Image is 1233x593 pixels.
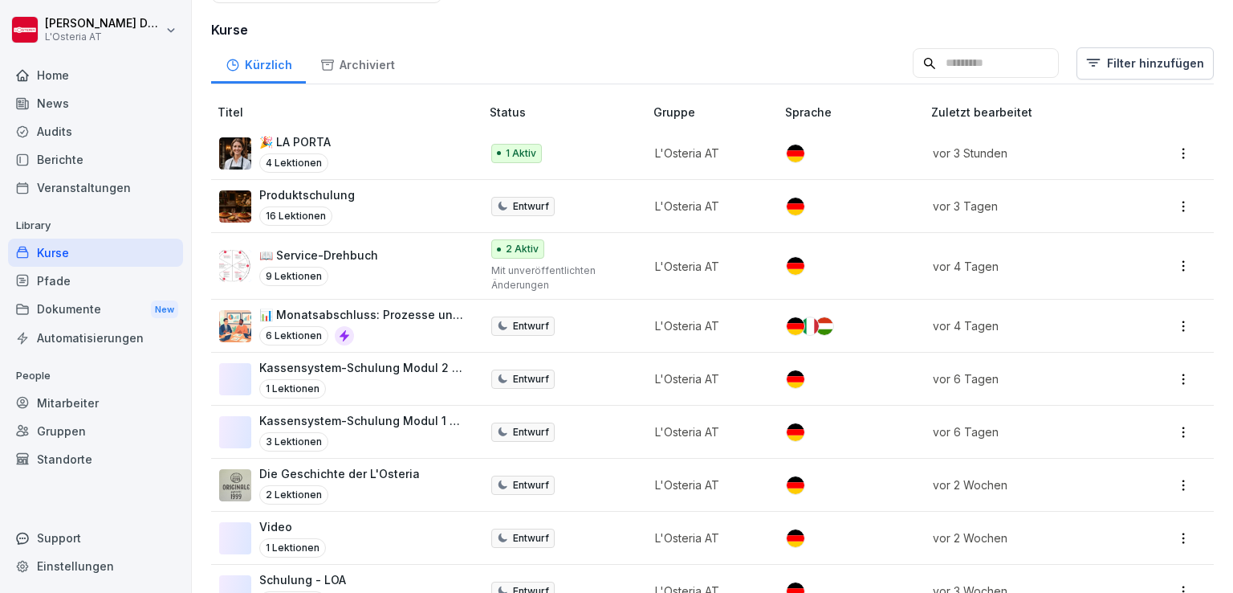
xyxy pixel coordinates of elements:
[653,104,779,121] p: Gruppe
[506,146,536,161] p: 1 Aktiv
[513,199,549,214] p: Entwurf
[8,552,183,580] a: Einstellungen
[785,104,924,121] p: Sprache
[8,145,183,174] a: Berichte
[8,239,183,267] a: Kurse
[801,317,819,335] img: it.svg
[490,104,647,121] p: Status
[933,145,1122,162] p: vor 3 Stunden
[306,43,409,84] a: Archiviert
[259,571,346,588] p: Schulung - LOA
[8,363,183,389] p: People
[655,145,759,162] p: L'Osteria AT
[259,207,332,226] p: 16 Lektionen
[655,370,759,387] p: L'Osteria AT
[787,198,804,215] img: de.svg
[513,372,549,386] p: Entwurf
[506,242,539,256] p: 2 Aktiv
[259,465,420,482] p: Die Geschichte der L'Osteria
[8,417,183,445] a: Gruppen
[513,478,549,493] p: Entwurf
[933,258,1122,275] p: vor 4 Tagen
[655,530,759,546] p: L'Osteria AT
[8,524,183,552] div: Support
[8,389,183,417] a: Mitarbeiter
[151,301,178,319] div: New
[259,186,355,203] p: Produktschulung
[787,317,804,335] img: de.svg
[259,306,464,323] p: 📊 Monatsabschluss: Prozesse und Analysen
[8,117,183,145] a: Audits
[931,104,1141,121] p: Zuletzt bearbeitet
[787,257,804,275] img: de.svg
[655,317,759,334] p: L'Osteria AT
[655,476,759,493] p: L'Osteria AT
[933,198,1122,215] p: vor 3 Tagen
[259,412,464,429] p: Kassensystem-Schulung Modul 1 Servicekräfte
[219,137,251,170] img: gildg6d9tgvhimvy0yxdwxtc.png
[787,476,804,494] img: de.svg
[259,485,328,505] p: 2 Lektionen
[8,295,183,325] a: DokumenteNew
[259,267,328,286] p: 9 Lektionen
[655,258,759,275] p: L'Osteria AT
[513,531,549,546] p: Entwurf
[219,250,251,282] img: s7kfju4z3dimd9qxoiv1fg80.png
[211,43,306,84] a: Kürzlich
[513,425,549,440] p: Entwurf
[45,31,162,43] p: L'Osteria AT
[933,476,1122,493] p: vor 2 Wochen
[219,190,251,223] img: evvqdvc6cco3qg0pkrazofoz.png
[8,324,183,352] a: Automatisierungen
[933,423,1122,440] p: vor 6 Tagen
[45,17,162,31] p: [PERSON_NAME] Damiani
[1076,47,1214,80] button: Filter hinzufügen
[513,319,549,333] p: Entwurf
[259,247,378,264] p: 📖 Service-Drehbuch
[211,20,1214,39] h3: Kurse
[933,317,1122,334] p: vor 4 Tagen
[259,153,328,173] p: 4 Lektionen
[259,432,328,452] p: 3 Lektionen
[787,530,804,547] img: de.svg
[8,295,183,325] div: Dokumente
[787,145,804,162] img: de.svg
[259,518,326,535] p: Video
[787,423,804,441] img: de.svg
[8,61,183,89] a: Home
[219,469,251,501] img: yujp0c7ahwfpxqtsxyqiid1h.png
[259,538,326,558] p: 1 Lektionen
[491,264,628,292] p: Mit unveröffentlichten Änderungen
[933,370,1122,387] p: vor 6 Tagen
[816,317,833,335] img: hu.svg
[8,89,183,117] a: News
[259,133,331,150] p: 🎉 LA PORTA
[219,310,251,342] img: qvh5ca5aqkcq9kl1heg1wkou.png
[8,445,183,473] a: Standorte
[259,326,328,346] p: 6 Lektionen
[655,198,759,215] p: L'Osteria AT
[259,379,326,399] p: 1 Lektionen
[8,174,183,202] a: Veranstaltungen
[787,370,804,388] img: de.svg
[655,423,759,440] p: L'Osteria AT
[8,267,183,295] a: Pfade
[259,359,464,376] p: Kassensystem-Schulung Modul 2 Management
[8,213,183,239] p: Library
[933,530,1122,546] p: vor 2 Wochen
[218,104,483,121] p: Titel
